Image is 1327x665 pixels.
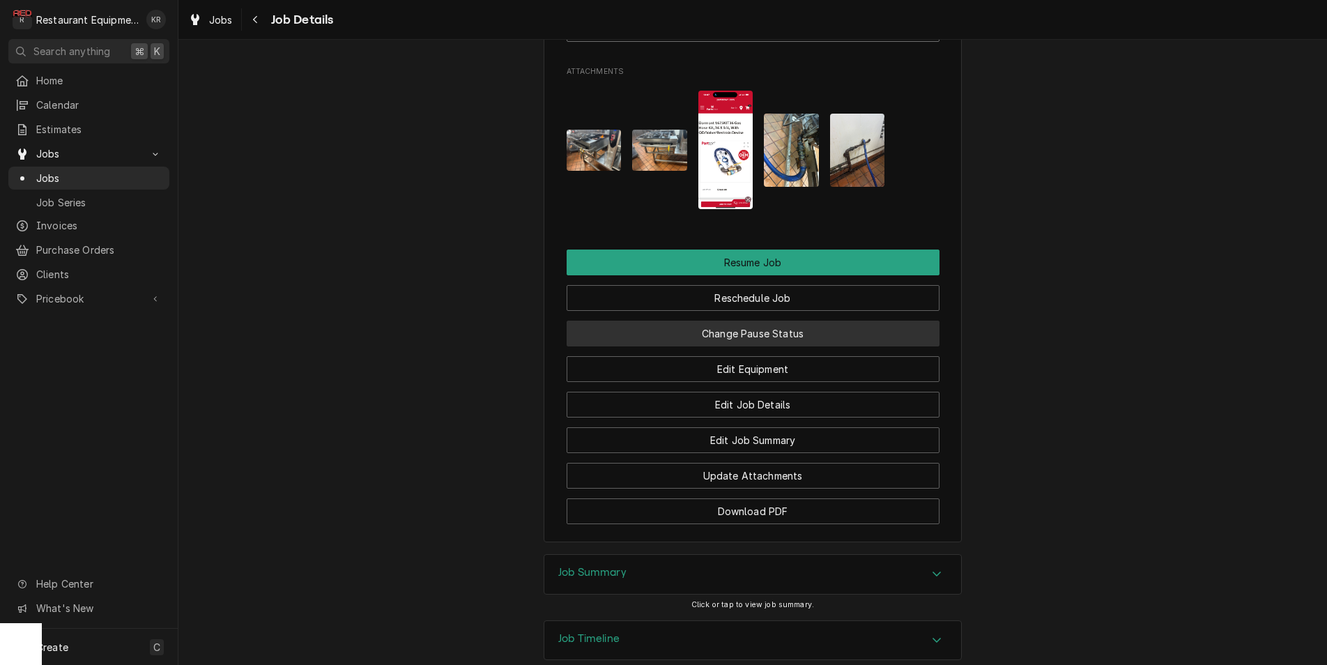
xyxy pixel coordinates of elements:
span: Estimates [36,122,162,137]
span: Home [36,73,162,88]
span: What's New [36,601,161,616]
span: Attachments [567,79,939,220]
button: Update Attachments [567,463,939,489]
div: Kelli Robinette's Avatar [146,10,166,29]
button: Edit Job Summary [567,427,939,453]
span: Calendar [36,98,162,112]
button: Edit Equipment [567,356,939,382]
div: Attachments [567,66,939,221]
button: Change Pause Status [567,321,939,346]
div: Restaurant Equipment Diagnostics's Avatar [13,10,32,29]
span: C [153,640,160,655]
button: Accordion Details Expand Trigger [544,621,961,660]
div: R [13,10,32,29]
span: Click or tap to view job summary. [691,600,814,609]
span: Create [36,641,68,653]
span: Invoices [36,218,162,233]
div: Button Group Row [567,418,939,453]
span: K [154,44,160,59]
div: Button Group Row [567,382,939,418]
div: Button Group Row [567,311,939,346]
button: Accordion Details Expand Trigger [544,555,961,594]
a: Go to Help Center [8,572,169,595]
span: Purchase Orders [36,243,162,257]
span: Job Series [36,195,162,210]
a: Job Series [8,191,169,214]
span: ⌘ [135,44,144,59]
div: Button Group [567,250,939,524]
div: Accordion Header [544,621,961,660]
a: Go to Pricebook [8,287,169,310]
span: Jobs [36,146,141,161]
span: Help Center [36,576,161,591]
div: Button Group Row [567,346,939,382]
h3: Job Summary [558,566,627,579]
div: Button Group Row [567,250,939,275]
a: Go to What's New [8,597,169,620]
a: Invoices [8,214,169,237]
a: Jobs [183,8,238,31]
span: Jobs [36,171,162,185]
a: Estimates [8,118,169,141]
span: Clients [36,267,162,282]
button: Search anything⌘K [8,39,169,63]
img: eSFkMd0ES0W1JPUFU6CX [698,91,753,210]
div: Button Group Row [567,275,939,311]
img: ljNr7EpZR7yDMuAtR3gq [830,114,885,187]
button: Navigate back [245,8,267,31]
span: Attachments [567,66,939,77]
a: Home [8,69,169,92]
div: Job Timeline [544,620,962,661]
div: KR [146,10,166,29]
div: Button Group Row [567,489,939,524]
div: Restaurant Equipment Diagnostics [36,13,139,27]
span: Search anything [33,44,110,59]
button: Edit Job Details [567,392,939,418]
img: q55QUqiSSVrpUZ3GCehU [632,130,687,171]
a: Go to Jobs [8,142,169,165]
span: Jobs [209,13,233,27]
a: Calendar [8,93,169,116]
div: Job Summary [544,554,962,595]
div: Button Group Row [567,453,939,489]
button: Download PDF [567,498,939,524]
h3: Job Timeline [558,632,620,645]
a: Clients [8,263,169,286]
div: Accordion Header [544,555,961,594]
button: Resume Job [567,250,939,275]
span: Job Details [267,10,334,29]
a: Purchase Orders [8,238,169,261]
button: Reschedule Job [567,285,939,311]
img: 39G8DggRgOxKjvShuPIg [764,114,819,187]
img: XYj51CuQMmEwB0iCz9ab [567,130,622,171]
span: Pricebook [36,291,141,306]
a: Jobs [8,167,169,190]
